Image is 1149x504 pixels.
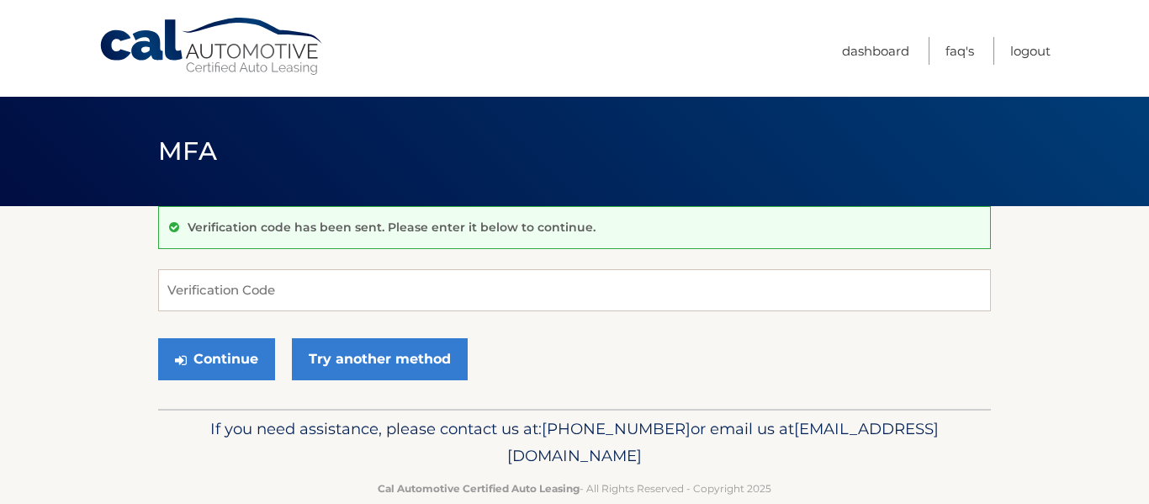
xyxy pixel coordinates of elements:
p: Verification code has been sent. Please enter it below to continue. [188,220,596,235]
strong: Cal Automotive Certified Auto Leasing [378,482,580,495]
button: Continue [158,338,275,380]
a: Try another method [292,338,468,380]
span: MFA [158,135,217,167]
span: [PHONE_NUMBER] [542,419,691,438]
p: If you need assistance, please contact us at: or email us at [169,416,980,470]
p: - All Rights Reserved - Copyright 2025 [169,480,980,497]
input: Verification Code [158,269,991,311]
span: [EMAIL_ADDRESS][DOMAIN_NAME] [507,419,939,465]
a: Dashboard [842,37,909,65]
a: Cal Automotive [98,17,326,77]
a: Logout [1010,37,1051,65]
a: FAQ's [945,37,974,65]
